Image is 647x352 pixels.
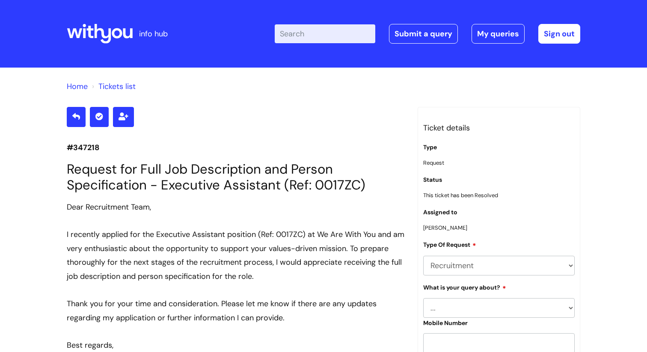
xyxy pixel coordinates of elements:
[67,283,405,325] div: Thank you for your time and consideration. Please let me know if there are any updates regarding ...
[67,161,405,193] h1: Request for Full Job Description and Person Specification - Executive Assistant (Ref: 0017ZC)
[90,80,136,93] li: Tickets list
[275,24,375,43] input: Search
[423,240,476,248] label: Type Of Request
[67,80,88,93] li: Solution home
[98,81,136,92] a: Tickets list
[423,190,575,200] p: This ticket has been Resolved
[423,144,437,151] label: Type
[423,223,575,233] p: [PERSON_NAME]
[423,319,468,327] label: Mobile Number
[423,283,506,291] label: What is your query about?
[139,27,168,41] p: info hub
[423,176,442,183] label: Status
[67,200,405,214] div: Dear Recruitment Team,
[389,24,458,44] a: Submit a query
[423,121,575,135] h3: Ticket details
[67,141,405,154] p: #347218
[538,24,580,44] a: Sign out
[275,24,580,44] div: | -
[67,214,405,283] div: I recently applied for the Executive Assistant position (Ref: 0017ZC) at We Are With You and am v...
[67,81,88,92] a: Home
[423,209,457,216] label: Assigned to
[472,24,525,44] a: My queries
[423,158,575,168] p: Request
